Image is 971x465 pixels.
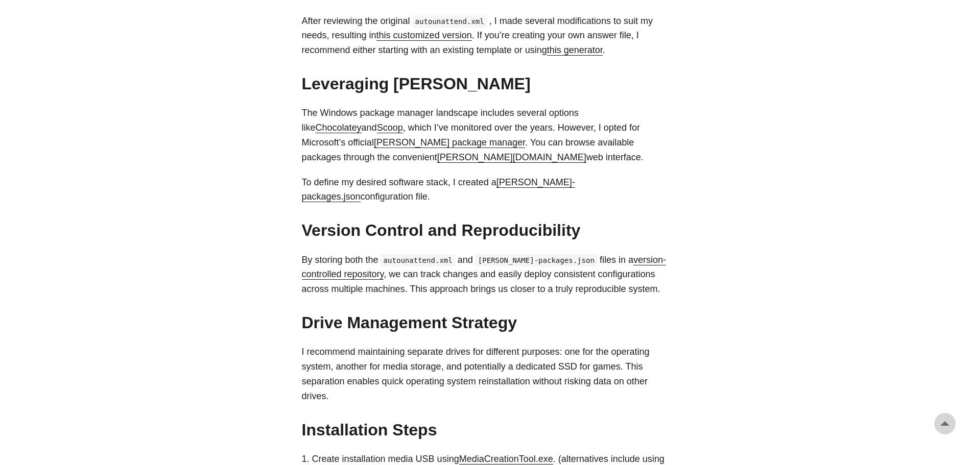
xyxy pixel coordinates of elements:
[934,413,956,434] a: go to top
[374,137,525,148] a: [PERSON_NAME] package manager
[376,30,472,40] a: this customized version
[412,15,487,28] code: autounattend.xml
[437,152,586,162] a: [PERSON_NAME][DOMAIN_NAME]
[475,254,598,266] code: [PERSON_NAME]-packages.json
[302,313,670,332] h2: Drive Management Strategy
[381,254,456,266] code: autounattend.xml
[302,14,670,58] p: After reviewing the original , I made several modifications to suit my needs, resulting in . If y...
[302,253,670,297] p: By storing both the and files in a , we can track changes and easily deploy consistent configurat...
[302,221,670,240] h2: Version Control and Reproducibility
[459,454,553,464] a: MediaCreationTool.exe
[302,345,670,403] p: I recommend maintaining separate drives for different purposes: one for the operating system, ano...
[302,175,670,205] p: To define my desired software stack, I created a configuration file.
[302,420,670,439] h2: Installation Steps
[302,106,670,164] p: The Windows package manager landscape includes several options like and , which I’ve monitored ov...
[316,123,362,133] a: Chocolatey
[302,74,670,93] h2: Leveraging [PERSON_NAME]
[377,123,403,133] a: Scoop
[302,177,575,202] a: [PERSON_NAME]-packages.json
[547,45,603,55] a: this generator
